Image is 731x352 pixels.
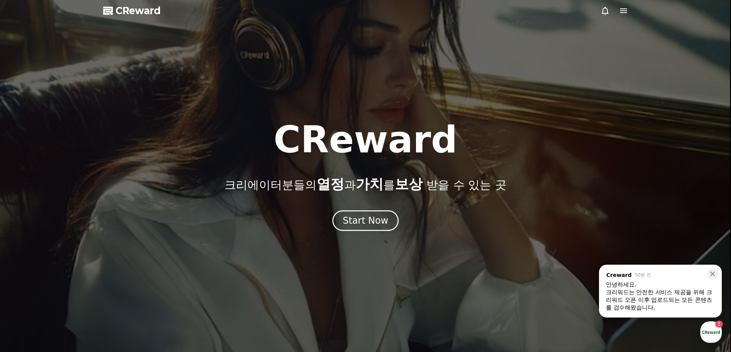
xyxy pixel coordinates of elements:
[343,214,388,227] div: Start Now
[224,177,506,192] p: 크리에이터분들의 과 를 받을 수 있는 곳
[395,176,422,192] span: 보상
[332,210,399,231] button: Start Now
[317,176,344,192] span: 열정
[356,176,383,192] span: 가치
[332,218,399,225] a: Start Now
[103,5,161,17] a: CReward
[274,121,457,158] h1: CReward
[116,5,161,17] span: CReward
